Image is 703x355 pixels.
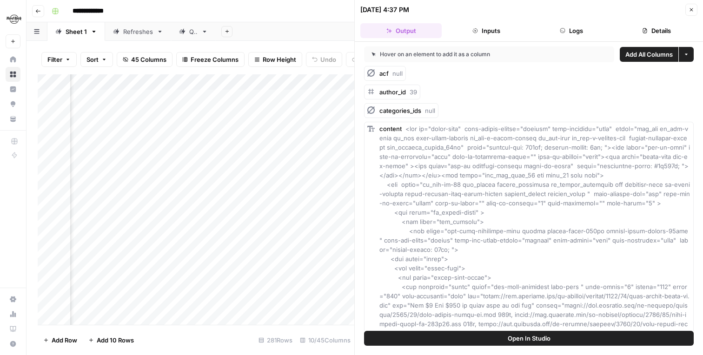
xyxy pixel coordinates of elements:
[6,97,20,112] a: Opportunities
[6,292,20,307] a: Settings
[38,333,83,348] button: Add Row
[379,125,402,132] span: content
[191,55,239,64] span: Freeze Columns
[6,322,20,336] a: Learning Hub
[360,23,442,38] button: Output
[296,333,354,348] div: 10/45 Columns
[80,52,113,67] button: Sort
[6,307,20,322] a: Usage
[445,23,527,38] button: Inputs
[52,335,77,345] span: Add Row
[371,50,549,59] div: Hover on an element to add it as a column
[171,22,216,41] a: QA
[392,70,403,77] span: null
[6,82,20,97] a: Insights
[531,23,612,38] button: Logs
[248,52,302,67] button: Row Height
[117,52,172,67] button: 45 Columns
[47,22,105,41] a: Sheet 1
[379,88,406,96] span: author_id
[6,67,20,82] a: Browse
[425,107,435,114] span: null
[616,23,697,38] button: Details
[508,334,550,343] span: Open In Studio
[189,27,198,36] div: QA
[131,55,166,64] span: 45 Columns
[41,52,77,67] button: Filter
[255,333,296,348] div: 281 Rows
[320,55,336,64] span: Undo
[263,55,296,64] span: Row Height
[6,11,22,27] img: Hard Rock Digital Logo
[360,5,409,14] div: [DATE] 4:37 PM
[306,52,342,67] button: Undo
[83,333,139,348] button: Add 10 Rows
[379,70,389,77] span: acf
[97,335,134,345] span: Add 10 Rows
[123,27,153,36] div: Refreshes
[6,52,20,67] a: Home
[410,88,417,96] span: 39
[625,50,673,59] span: Add All Columns
[6,336,20,351] button: Help + Support
[364,331,694,346] button: Open In Studio
[6,7,20,31] button: Workspace: Hard Rock Digital
[86,55,99,64] span: Sort
[6,112,20,126] a: Your Data
[66,27,87,36] div: Sheet 1
[47,55,62,64] span: Filter
[620,47,678,62] button: Add All Columns
[379,107,421,114] span: categories_ids
[176,52,245,67] button: Freeze Columns
[105,22,171,41] a: Refreshes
